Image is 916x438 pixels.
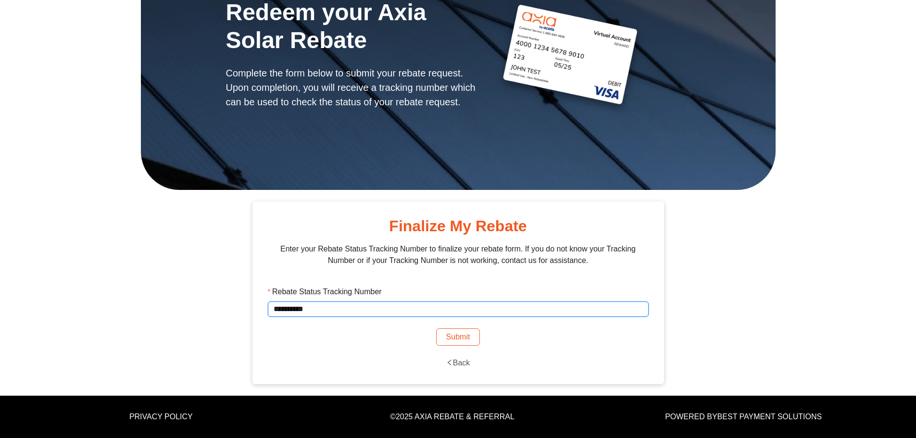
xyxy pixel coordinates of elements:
label: Rebate Status Tracking Number [268,286,389,298]
span: left [446,359,453,366]
p: Complete the form below to submit your rebate request. Upon completion, you will receive a tracki... [226,66,479,109]
h2: Finalize My Rebate [268,217,649,235]
button: Submit [436,328,480,346]
p: © 2025 Axia Rebate & Referral [313,411,592,423]
a: Powered ByBest Payment Solutions [665,413,822,421]
input: Rebate Status Tracking Number [268,301,649,317]
p: Enter your Rebate Status Tracking Number to finalize your rebate form. If you do not know your Tr... [268,243,649,266]
a: leftBack [446,359,470,367]
a: Privacy Policy [129,413,193,421]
